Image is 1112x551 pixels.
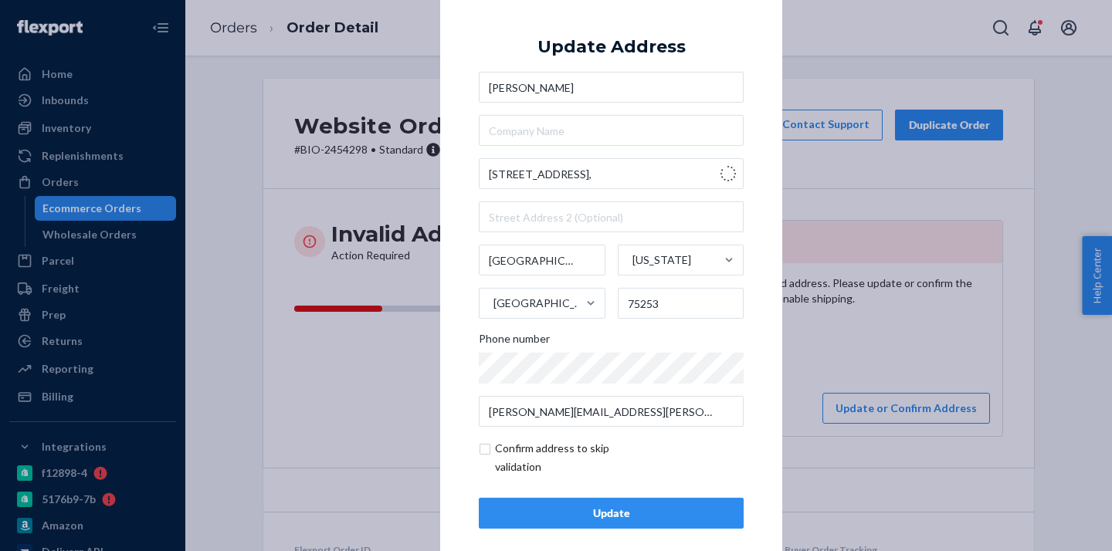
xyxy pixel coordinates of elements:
input: Street Address 2 (Optional) [479,201,744,232]
div: [US_STATE] [632,252,691,268]
div: Update Address [537,38,686,56]
div: Update [492,505,731,521]
input: Email (Only Required for International) [479,396,744,427]
input: City [479,245,605,275]
span: Phone number [479,331,550,353]
input: Street Address [479,158,744,189]
input: Company Name [479,115,744,146]
div: [GEOGRAPHIC_DATA] [493,296,585,311]
input: ZIP Code [618,288,744,319]
input: First & Last Name [479,72,744,103]
input: [US_STATE] [631,245,632,275]
button: Update [479,498,744,529]
input: [GEOGRAPHIC_DATA] [492,288,493,319]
